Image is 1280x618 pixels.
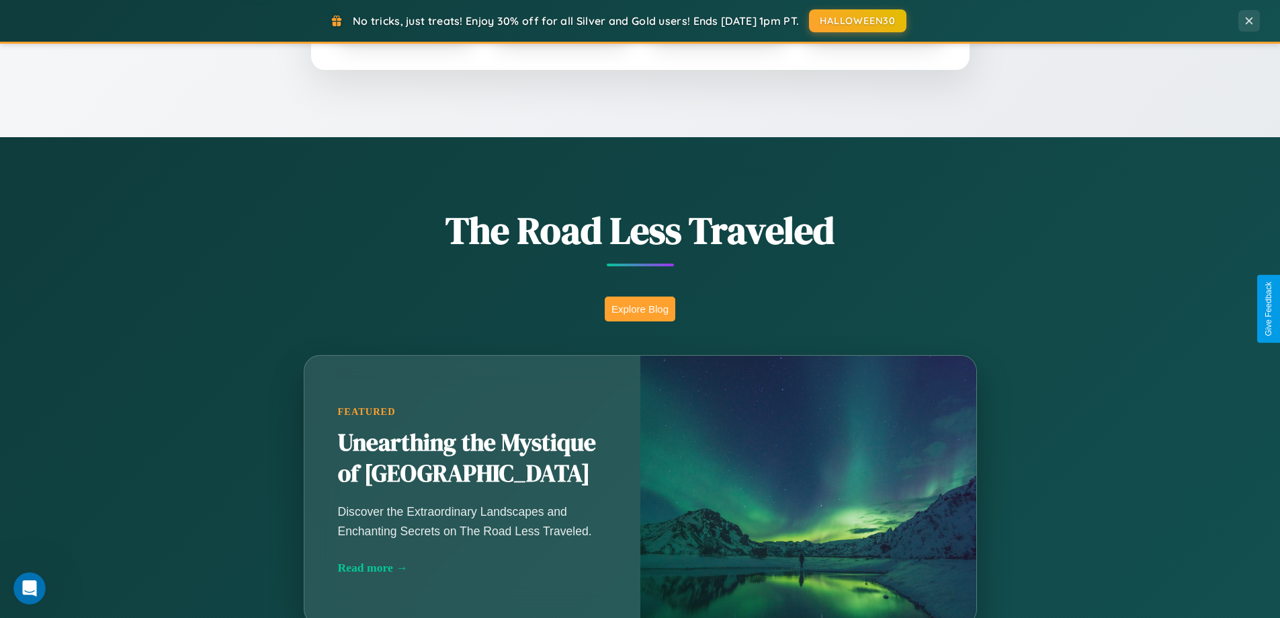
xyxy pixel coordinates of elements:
div: Give Feedback [1264,282,1273,336]
h2: Unearthing the Mystique of [GEOGRAPHIC_DATA] [338,428,607,490]
h1: The Road Less Traveled [237,204,1043,256]
p: Discover the Extraordinary Landscapes and Enchanting Secrets on The Road Less Traveled. [338,502,607,540]
button: Explore Blog [605,297,675,321]
div: Read more → [338,561,607,575]
button: HALLOWEEN30 [809,9,906,32]
span: No tricks, just treats! Enjoy 30% off for all Silver and Gold users! Ends [DATE] 1pm PT. [353,14,799,28]
iframe: Intercom live chat [13,572,46,605]
div: Featured [338,406,607,418]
